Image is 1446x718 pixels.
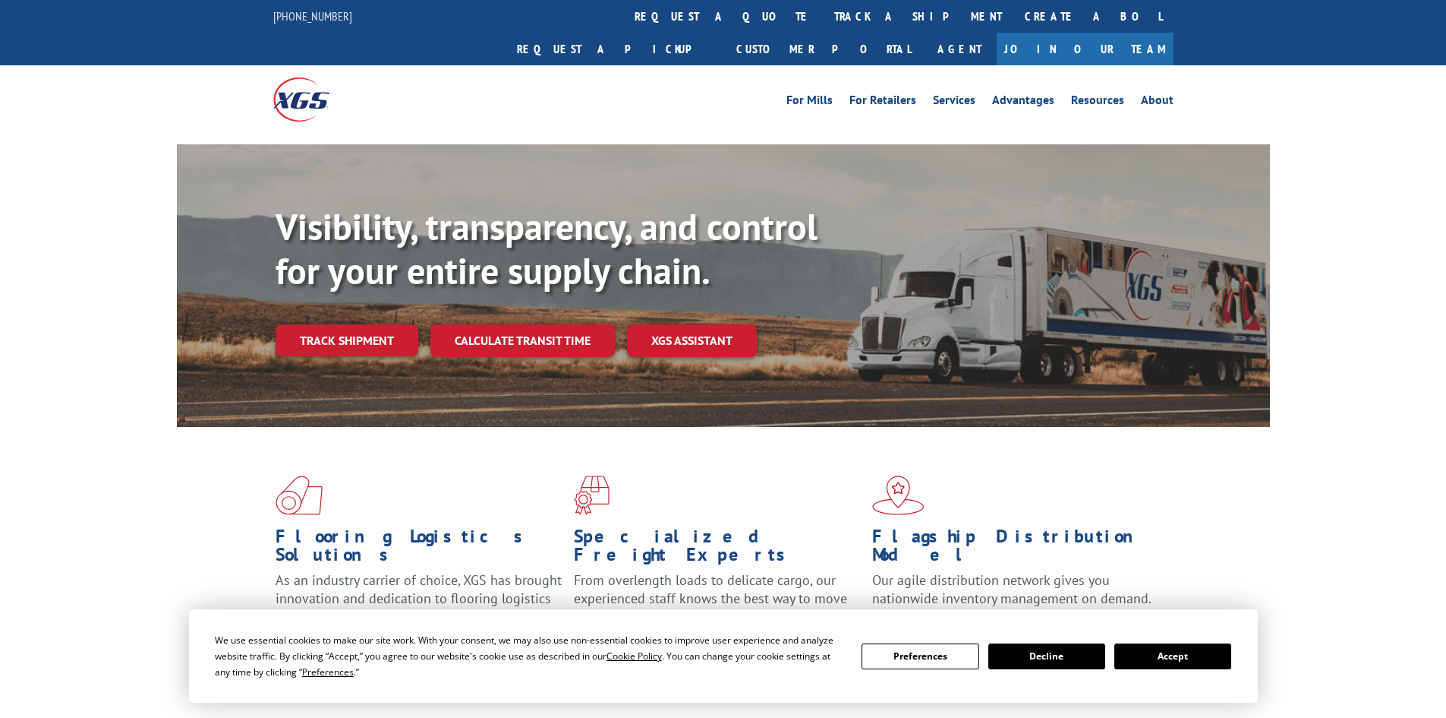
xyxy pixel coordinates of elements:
img: xgs-icon-focused-on-flooring-red [574,476,610,515]
a: Calculate transit time [430,324,615,357]
a: Resources [1071,94,1124,111]
h1: Flooring Logistics Solutions [276,527,562,571]
h1: Specialized Freight Experts [574,527,861,571]
span: Cookie Policy [606,650,662,663]
b: Visibility, transparency, and control for your entire supply chain. [276,203,818,294]
span: Preferences [302,666,354,678]
a: Track shipment [276,324,418,356]
p: From overlength loads to delicate cargo, our experienced staff knows the best way to move your fr... [574,571,861,639]
a: Services [933,94,975,111]
a: Advantages [992,94,1054,111]
button: Decline [988,644,1105,669]
img: xgs-icon-total-supply-chain-intelligence-red [276,476,323,515]
span: As an industry carrier of choice, XGS has brought innovation and dedication to flooring logistics... [276,571,562,625]
img: xgs-icon-flagship-distribution-model-red [872,476,925,515]
a: For Mills [786,94,833,111]
h1: Flagship Distribution Model [872,527,1159,571]
a: About [1141,94,1173,111]
button: Accept [1114,644,1231,669]
button: Preferences [862,644,978,669]
a: [PHONE_NUMBER] [273,8,352,24]
div: Cookie Consent Prompt [189,609,1258,703]
span: Our agile distribution network gives you nationwide inventory management on demand. [872,571,1151,607]
a: Request a pickup [506,33,725,65]
div: We use essential cookies to make our site work. With your consent, we may also use non-essential ... [215,632,843,680]
a: Join Our Team [997,33,1173,65]
a: For Retailers [849,94,916,111]
a: XGS ASSISTANT [627,324,757,357]
a: Customer Portal [725,33,922,65]
a: Agent [922,33,997,65]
